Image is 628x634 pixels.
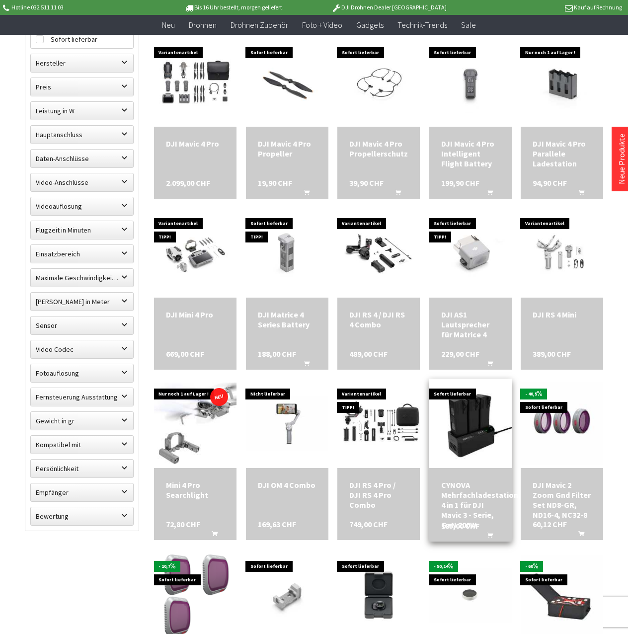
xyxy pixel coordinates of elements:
[566,188,590,201] button: In den Warenkorb
[533,519,567,529] span: 60,12 CHF
[31,364,133,382] label: Fotoauflösung
[31,507,133,525] label: Bewertung
[166,310,225,319] a: DJI Mini 4 Pro 669,00 CHF
[31,30,133,48] label: Sofort lieferbar
[258,310,316,329] div: DJI Matrice 4 Series Battery
[31,150,133,167] label: Daten-Anschlüsse
[441,139,500,168] div: DJI Mavic 4 Pro Intelligent Flight Battery
[166,139,225,149] div: DJI Mavic 4 Pro
[31,483,133,501] label: Empfänger
[31,245,133,263] label: Einsatzbereich
[533,178,567,188] span: 94,90 CHF
[349,519,388,529] span: 749,00 CHF
[475,188,499,201] button: In den Warenkorb
[441,310,500,339] div: DJI AS1 Lautsprecher für Matrice 4
[475,531,499,544] button: In den Warenkorb
[533,310,591,319] a: DJI RS 4 Mini 389,00 CHF
[349,139,408,158] div: DJI Mavic 4 Pro Propellerschutz
[31,460,133,477] label: Persönlichkeit
[292,188,315,201] button: In den Warenkorb
[337,562,420,629] img: DJI Mini 4 Pro Weitwinkelobjektiv
[533,139,591,168] a: DJI Mavic 4 Pro Parallele Ladestation 94,90 CHF In den Warenkorb
[441,310,500,339] a: DJI AS1 Lautsprecher für Matrice 4 229,00 CHF In den Warenkorb
[258,349,296,359] span: 188,00 CHF
[349,139,408,158] a: DJI Mavic 4 Pro Propellerschutz 39,90 CHF In den Warenkorb
[31,317,133,334] label: Sensor
[166,480,225,500] a: Mini 4 Pro Searchlight 72,80 CHF In den Warenkorb
[475,359,499,372] button: In den Warenkorb
[617,134,627,184] a: Neue Produkte
[441,349,479,359] span: 229,00 CHF
[521,51,603,113] img: DJI Mavic 4 Pro Parallele Ladestation
[337,51,420,113] img: DJI Mavic 4 Pro Propellerschutz
[31,221,133,239] label: Flugzeit in Minuten
[31,197,133,215] label: Videoauflösung
[154,51,236,113] img: DJI Mavic 4 Pro
[566,529,590,542] button: In den Warenkorb
[166,349,204,359] span: 669,00 CHF
[429,382,512,465] img: CYNOVA Mehrfachladestation, 4 in 1 für DJI Mavic 3 - Serie, GaN 200W
[154,220,236,286] img: DJI Mini 4 Pro
[224,15,295,35] a: Drohnen Zubehör
[521,382,603,465] img: DJI Mavic 2 Zoom Gnd Filter Set ND8-GR, ND16-4, NC32-8
[31,340,133,358] label: Video Codec
[349,310,408,329] div: DJI RS 4 / DJI RS 4 Combo
[258,178,292,188] span: 19,90 CHF
[356,20,384,30] span: Gadgets
[533,310,591,319] div: DJI RS 4 Mini
[349,15,391,35] a: Gadgets
[31,78,133,96] label: Preis
[533,480,591,520] a: DJI Mavic 2 Zoom Gnd Filter Set ND8-GR, ND16-4, NC32-8 60,12 CHF In den Warenkorb
[533,480,591,520] div: DJI Mavic 2 Zoom Gnd Filter Set ND8-GR, ND16-4, NC32-8
[154,383,236,464] img: Mini 4 Pro Searchlight
[258,480,316,490] div: DJI OM 4 Combo
[337,222,420,284] img: DJI RS 4 / DJI RS 4 Combo
[231,20,288,30] span: Drohnen Zubehör
[441,480,500,530] a: CYNOVA Mehrfachladestation, 4 in 1 für DJI Mavic 3 - Serie, GaN 200W 185,00 CHF In den Warenkorb
[349,310,408,329] a: DJI RS 4 / DJI RS 4 Combo 489,00 CHF
[31,412,133,430] label: Gewicht in gr
[302,20,342,30] span: Foto + Video
[31,173,133,191] label: Video-Anschlüsse
[31,269,133,287] label: Maximale Geschwindigkeit in km/h
[292,359,315,372] button: In den Warenkorb
[349,349,388,359] span: 489,00 CHF
[31,388,133,406] label: Fernsteuerung Ausstattung
[533,139,591,168] div: DJI Mavic 4 Pro Parallele Ladestation
[31,126,133,144] label: Hauptanschluss
[156,1,311,13] p: Bis 16 Uhr bestellt, morgen geliefert.
[312,1,467,13] p: DJI Drohnen Dealer [GEOGRAPHIC_DATA]
[166,310,225,319] div: DJI Mini 4 Pro
[461,20,476,30] span: Sale
[533,349,571,359] span: 389,00 CHF
[258,139,316,158] div: DJI Mavic 4 Pro Propeller
[246,225,328,280] img: DJI Matrice 4 Series Battery
[467,1,622,13] p: Kauf auf Rechnung
[258,480,316,490] a: DJI OM 4 Combo 169,63 CHF
[31,54,133,72] label: Hersteller
[441,480,500,530] div: CYNOVA Mehrfachladestation, 4 in 1 für DJI Mavic 3 - Serie, GaN 200W
[155,15,182,35] a: Neu
[31,436,133,454] label: Kompatibel mit
[189,20,217,30] span: Drohnen
[162,20,175,30] span: Neu
[1,1,156,13] p: Hotline 032 511 11 03
[200,529,224,542] button: In den Warenkorb
[454,15,483,35] a: Sale
[429,51,512,113] img: DJI Mavic 4 Pro Intelligent Flight Battery
[182,15,224,35] a: Drohnen
[258,310,316,329] a: DJI Matrice 4 Series Battery 188,00 CHF In den Warenkorb
[349,178,384,188] span: 39,90 CHF
[166,178,210,188] span: 2.099,00 CHF
[166,480,225,500] div: Mini 4 Pro Searchlight
[258,139,316,158] a: DJI Mavic 4 Pro Propeller 19,90 CHF In den Warenkorb
[166,139,225,149] a: DJI Mavic 4 Pro 2.099,00 CHF
[337,393,420,454] img: DJI RS 4 Pro / DJI RS 4 Pro Combo
[166,519,200,529] span: 72,80 CHF
[391,15,454,35] a: Technik-Trends
[429,225,512,280] img: DJI AS1 Lautsprecher für Matrice 4
[246,396,328,451] img: DJI OM 4 Combo
[521,222,603,284] img: DJI RS 4 Mini
[441,178,479,188] span: 199,90 CHF
[383,188,407,201] button: In den Warenkorb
